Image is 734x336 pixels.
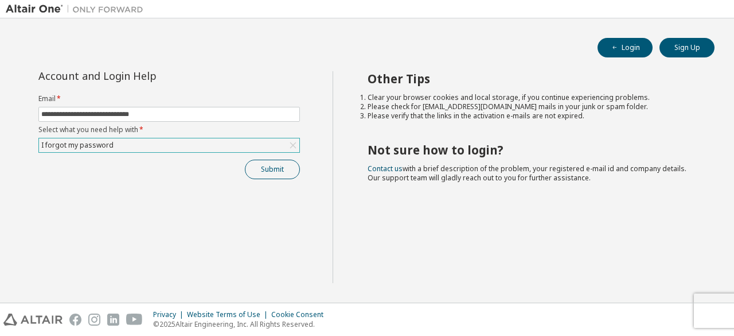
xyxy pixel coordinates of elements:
h2: Other Tips [368,71,694,86]
img: linkedin.svg [107,314,119,326]
a: Contact us [368,164,403,173]
div: I forgot my password [40,139,115,152]
img: facebook.svg [69,314,81,326]
button: Submit [245,160,300,179]
li: Please check for [EMAIL_ADDRESS][DOMAIN_NAME] mails in your junk or spam folder. [368,102,694,111]
div: I forgot my password [39,138,299,152]
button: Login [598,38,653,57]
span: with a brief description of the problem, your registered e-mail id and company details. Our suppo... [368,164,686,183]
button: Sign Up [659,38,715,57]
img: Altair One [6,3,149,15]
div: Account and Login Help [38,71,248,80]
div: Privacy [153,310,187,319]
li: Clear your browser cookies and local storage, if you continue experiencing problems. [368,93,694,102]
label: Select what you need help with [38,125,300,134]
img: altair_logo.svg [3,314,63,326]
li: Please verify that the links in the activation e-mails are not expired. [368,111,694,121]
div: Website Terms of Use [187,310,271,319]
h2: Not sure how to login? [368,142,694,157]
img: instagram.svg [88,314,100,326]
p: © 2025 Altair Engineering, Inc. All Rights Reserved. [153,319,330,329]
img: youtube.svg [126,314,143,326]
div: Cookie Consent [271,310,330,319]
label: Email [38,94,300,103]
